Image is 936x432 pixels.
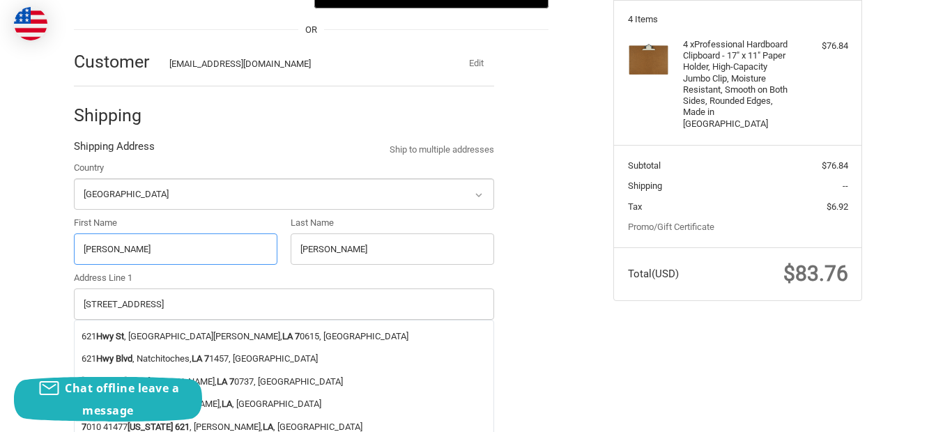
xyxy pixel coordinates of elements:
button: Chat offline leave a message [14,377,202,422]
label: Last Name [291,216,494,230]
li: 621 , Natchitoches, 1457, [GEOGRAPHIC_DATA] [75,348,493,371]
legend: Shipping Address [74,139,155,161]
span: OR [298,23,324,37]
strong: LA [192,352,202,366]
strong: LA [222,397,232,411]
li: 7 , [PERSON_NAME], , [GEOGRAPHIC_DATA] [75,393,493,416]
strong: 7 [204,352,209,366]
div: $76.84 [793,39,848,53]
span: Total (USD) [628,268,679,280]
a: Ship to multiple addresses [390,143,494,157]
span: $76.84 [822,160,848,171]
label: Country [74,161,494,175]
strong: LA [217,375,227,389]
strong: 7 [295,330,300,344]
span: $83.76 [783,261,848,286]
strong: Hwy Blvd [96,352,132,366]
span: -- [843,180,848,191]
div: [EMAIL_ADDRESS][DOMAIN_NAME] [169,57,431,71]
span: Tax [628,201,642,212]
h2: Customer [74,51,155,72]
strong: Hwy St [96,330,124,344]
h2: Shipping [74,105,155,126]
li: 621 , [GEOGRAPHIC_DATA][PERSON_NAME], 0615, [GEOGRAPHIC_DATA] [75,325,493,348]
img: duty and tax information for United States [14,7,47,40]
strong: 7 [229,375,234,389]
a: Promo/Gift Certificate [628,222,714,232]
h4: 4 x Professional Hardboard Clipboard - 17" x 11" Paper Holder, High-Capacity Jumbo Clip, Moisture... [683,39,790,130]
label: First Name [74,216,277,230]
h3: 4 Items [628,14,848,25]
label: Address Line 1 [74,271,494,285]
strong: LA [282,330,293,344]
span: Chat offline leave a message [65,380,179,418]
li: , [PERSON_NAME], 0737, [GEOGRAPHIC_DATA] [75,370,493,393]
span: Shipping [628,180,662,191]
span: Subtotal [628,160,661,171]
span: $6.92 [827,201,848,212]
button: Edit [458,54,494,73]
